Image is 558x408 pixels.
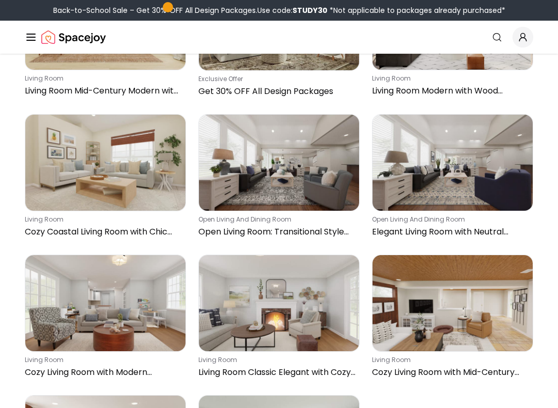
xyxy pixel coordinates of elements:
[25,226,182,238] p: Cozy Coastal Living Room with Chic Gallery Wall
[198,75,355,83] p: Exclusive Offer
[41,27,106,48] a: Spacejoy
[25,366,182,379] p: Cozy Living Room with Modern Farmhouse Charm
[199,115,359,211] img: Open Living Room: Transitional Style with Blue Accents
[198,356,355,364] p: living room
[198,366,355,379] p: Living Room Classic Elegant with Cozy Fireplace
[292,5,328,15] b: STUDY30
[372,255,533,383] a: Cozy Living Room with Mid-Century Modern Charmliving roomCozy Living Room with Mid-Century Modern...
[372,356,529,364] p: living room
[53,5,505,15] div: Back-to-School Sale – Get 30% OFF All Design Packages.
[372,85,529,97] p: Living Room Modern with Wood Flooring
[25,255,186,383] a: Cozy Living Room with Modern Farmhouse Charmliving roomCozy Living Room with Modern Farmhouse Charm
[41,27,106,48] img: Spacejoy Logo
[198,215,355,224] p: open living and dining room
[372,226,529,238] p: Elegant Living Room with Neutral Charm and Cozy Vibes
[25,255,185,351] img: Cozy Living Room with Modern Farmhouse Charm
[198,255,360,383] a: Living Room Classic Elegant with Cozy Fireplaceliving roomLiving Room Classic Elegant with Cozy F...
[25,21,533,54] nav: Global
[198,114,360,242] a: Open Living Room: Transitional Style with Blue Accentsopen living and dining roomOpen Living Room...
[25,74,182,83] p: living room
[25,114,186,242] a: Cozy Coastal Living Room with Chic Gallery Wallliving roomCozy Coastal Living Room with Chic Gall...
[25,356,182,364] p: living room
[25,85,182,97] p: Living Room Mid-Century Modern with Coastal Vibes
[198,85,355,98] p: Get 30% OFF All Design Packages
[372,74,529,83] p: living room
[25,115,185,211] img: Cozy Coastal Living Room with Chic Gallery Wall
[373,115,533,211] img: Elegant Living Room with Neutral Charm and Cozy Vibes
[328,5,505,15] span: *Not applicable to packages already purchased*
[372,215,529,224] p: open living and dining room
[373,255,533,351] img: Cozy Living Room with Mid-Century Modern Charm
[199,255,359,351] img: Living Room Classic Elegant with Cozy Fireplace
[198,226,355,238] p: Open Living Room: Transitional Style with Blue Accents
[372,366,529,379] p: Cozy Living Room with Mid-Century Modern Charm
[257,5,328,15] span: Use code:
[25,215,182,224] p: living room
[372,114,533,242] a: Elegant Living Room with Neutral Charm and Cozy Vibesopen living and dining roomElegant Living Ro...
